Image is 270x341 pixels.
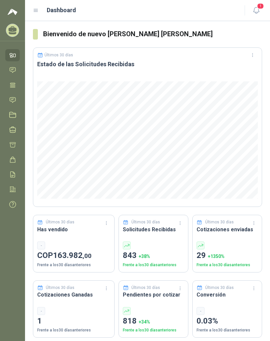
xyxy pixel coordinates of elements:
img: Logo peakr [8,8,17,16]
div: - [197,307,204,315]
p: 29 [197,249,258,262]
div: - [37,307,45,315]
span: + 1350 % [208,254,225,259]
p: Frente a los 30 días anteriores [197,327,258,333]
p: 843 [123,249,184,262]
p: Frente a los 30 días anteriores [197,262,258,268]
button: 1 [250,5,262,16]
h3: Pendientes por cotizar [123,291,184,299]
p: Últimos 30 días [205,285,234,291]
h3: Estado de las Solicitudes Recibidas [37,60,258,68]
p: Frente a los 30 días anteriores [123,262,184,268]
p: 818 [123,315,184,327]
p: Frente a los 30 días anteriores [123,327,184,333]
p: COP [37,249,110,262]
p: 1 [37,315,110,327]
p: Últimos 30 días [205,219,234,225]
h3: Bienvenido de nuevo [PERSON_NAME] [PERSON_NAME] [43,29,262,39]
span: ,00 [83,252,92,260]
span: 1 [257,3,264,9]
h3: Conversión [197,291,258,299]
span: 163.982 [53,251,92,260]
h3: Cotizaciones Ganadas [37,291,110,299]
p: Últimos 30 días [44,53,73,57]
div: - [37,242,45,249]
p: Últimos 30 días [46,285,74,291]
h3: Solicitudes Recibidas [123,225,184,234]
p: Últimos 30 días [131,285,160,291]
p: Últimos 30 días [46,219,74,225]
h3: Cotizaciones enviadas [197,225,258,234]
p: 0.03% [197,315,258,327]
p: Últimos 30 días [131,219,160,225]
span: + 38 % [139,254,150,259]
span: + 34 % [139,319,150,325]
h3: Has vendido [37,225,110,234]
p: Frente a los 30 días anteriores [37,262,110,268]
p: Frente a los 30 días anteriores [37,327,110,333]
h1: Dashboard [47,6,76,15]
